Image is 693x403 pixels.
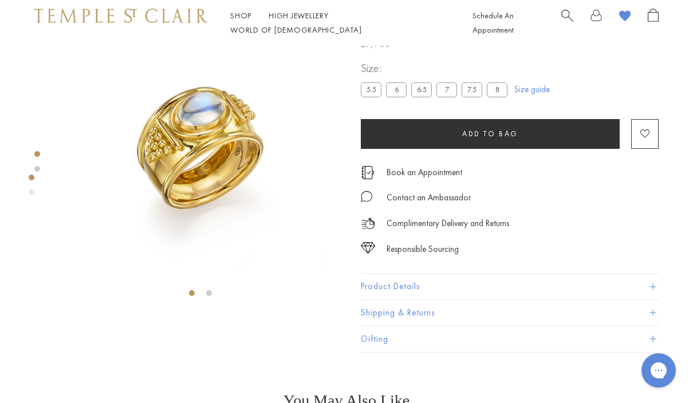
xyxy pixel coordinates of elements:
[462,129,518,139] span: Add to bag
[361,59,512,78] span: Size:
[34,9,207,22] img: Temple St. Clair
[386,82,407,97] label: 6
[411,82,432,97] label: 6.5
[648,9,659,37] a: Open Shopping Bag
[361,166,375,179] img: icon_appointment.svg
[361,119,620,149] button: Add to bag
[230,9,447,37] nav: Main navigation
[387,216,509,231] p: Complimentary Delivery and Returns
[436,82,457,97] label: 7
[361,82,381,97] label: 5.5
[387,191,471,205] div: Contact an Ambassador
[487,82,507,97] label: 8
[230,25,361,35] a: World of [DEMOGRAPHIC_DATA]World of [DEMOGRAPHIC_DATA]
[472,10,514,35] a: Schedule An Appointment
[361,216,375,231] img: icon_delivery.svg
[636,349,682,392] iframe: Gorgias live chat messenger
[387,166,462,179] a: Book an Appointment
[514,84,550,95] a: Size guide
[361,326,659,352] button: Gifting
[387,242,459,256] div: Responsible Sourcing
[561,9,573,37] a: Search
[361,274,659,299] button: Product Details
[361,191,372,202] img: MessageIcon-01_2.svg
[29,172,34,204] div: Product gallery navigation
[619,9,631,26] a: View Wishlist
[462,82,482,97] label: 7.5
[361,300,659,326] button: Shipping & Returns
[230,10,251,21] a: ShopShop
[361,242,375,254] img: icon_sourcing.svg
[269,10,329,21] a: High JewelleryHigh Jewellery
